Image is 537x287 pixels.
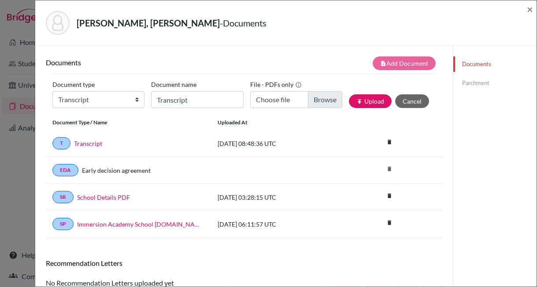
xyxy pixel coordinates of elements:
a: SR [52,191,74,203]
h6: Documents [46,58,244,67]
a: Transcript [74,139,102,148]
div: Document Type / Name [46,119,211,127]
div: Uploaded at [211,119,343,127]
i: delete [383,189,396,202]
i: delete [383,216,396,229]
h6: Recommendation Letters [46,259,442,267]
span: × [527,3,533,15]
a: Documents [453,56,537,72]
div: [DATE] 06:11:57 UTC [211,220,343,229]
strong: [PERSON_NAME], [PERSON_NAME] [77,18,220,28]
a: SP [52,218,74,230]
a: Parchment [453,75,537,91]
i: delete [383,162,396,175]
a: delete [383,190,396,202]
a: School Details PDF [77,193,130,202]
a: Immersion Academy School [DOMAIN_NAME]_wide [77,220,204,229]
label: File - PDFs only [250,78,302,91]
a: delete [383,217,396,229]
span: - Documents [220,18,267,28]
a: T [52,137,70,149]
i: note_add [380,60,386,67]
button: Cancel [395,94,429,108]
label: Document name [151,78,196,91]
div: [DATE] 03:28:15 UTC [211,193,343,202]
button: publishUpload [349,94,392,108]
a: EDA [52,164,78,176]
button: Close [527,4,533,15]
a: Early decision agreement [82,166,151,175]
a: delete [383,137,396,149]
i: delete [383,135,396,149]
button: note_addAdd Document [373,56,436,70]
div: [DATE] 08:48:36 UTC [211,139,343,148]
i: publish [356,98,363,104]
label: Document type [52,78,95,91]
